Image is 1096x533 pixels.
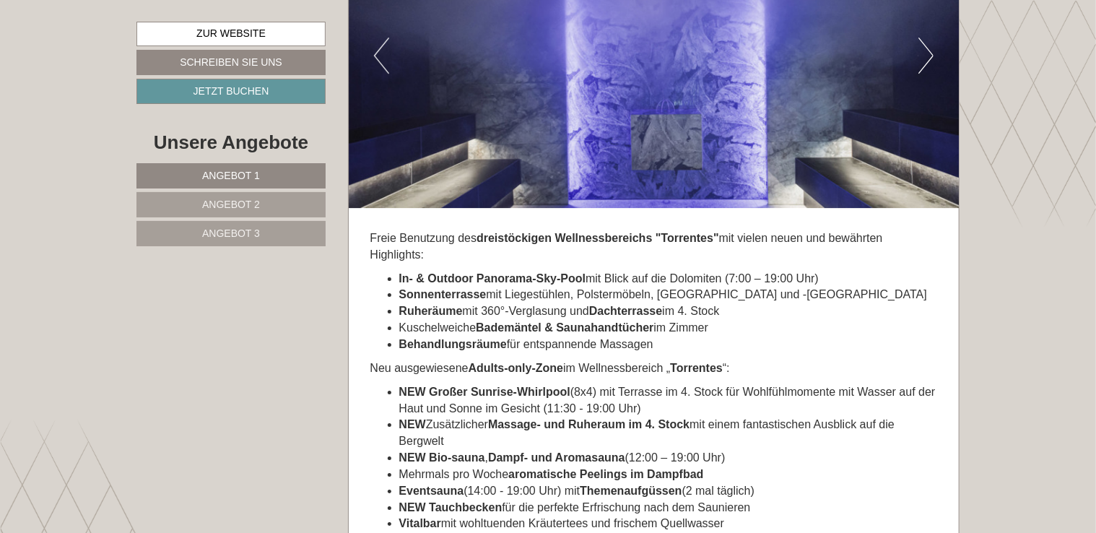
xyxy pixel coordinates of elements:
button: Previous [374,38,389,74]
li: für entspannende Massagen [399,337,938,353]
strong: Dachterrasse [589,305,662,317]
p: Freie Benutzung des mit vielen neuen und bewährten Highlights: [370,230,938,264]
li: mit wohltuenden Kräutertees und frischem Quellwasser [399,516,938,532]
strong: Adults-only-Zone [469,362,564,374]
button: Next [918,38,934,74]
strong: Sonnenterrasse [399,288,487,300]
strong: NEW Tauchbecken [399,501,503,513]
div: Unsere Angebote [136,129,326,156]
strong: NEW [399,386,426,398]
strong: Themenaufgüssen [580,485,682,497]
strong: dreistöckigen Wellnessbereichs "Torrentes" [477,232,719,244]
strong: Behandlungsräume [399,338,507,350]
strong: Vitalbar [399,517,441,529]
li: , (12:00 – 19:00 Uhr) [399,450,938,467]
li: Kuschelweiche im Zimmer [399,320,938,337]
strong: NEW [399,418,426,430]
li: (14:00 - 19:00 Uhr) mit (2 mal täglich) [399,483,938,500]
strong: Großer Sunrise-Whirlpool [429,386,570,398]
span: Angebot 3 [202,227,260,239]
strong: Eventsauna [399,485,464,497]
strong: Dampf- und Aromasauna [488,451,625,464]
strong: Bademäntel & Saunahandtücher [476,321,653,334]
li: Mehrmals pro Woche [399,467,938,483]
li: mit 360°-Verglasung und im 4. Stock [399,303,938,320]
a: Zur Website [136,22,326,46]
p: Neu ausgewiesene im Wellnessbereich „ “: [370,360,938,377]
li: mit Blick auf die Dolomiten (7:00 – 19:00 Uhr) [399,271,938,287]
a: Schreiben Sie uns [136,50,326,75]
strong: Ruheräume [399,305,463,317]
strong: Massage- und Ruheraum im 4. Stock [488,418,690,430]
strong: aromatische Peelings im Dampfbad [508,468,703,480]
strong: In- & Outdoor Panorama-Sky-Pool [399,272,586,285]
li: mit Liegestühlen, Polstermöbeln, [GEOGRAPHIC_DATA] und -[GEOGRAPHIC_DATA] [399,287,938,303]
span: Angebot 1 [202,170,260,181]
li: (8x4) mit Terrasse im 4. Stock für Wohlfühlmomente mit Wasser auf der Haut und Sonne im Gesicht (... [399,384,938,417]
a: Jetzt buchen [136,79,326,104]
span: Angebot 2 [202,199,260,210]
strong: NEW Bio-sauna [399,451,485,464]
strong: Torrentes [670,362,723,374]
li: für die perfekte Erfrischung nach dem Saunieren [399,500,938,516]
li: Zusätzlicher mit einem fantastischen Ausblick auf die Bergwelt [399,417,938,450]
